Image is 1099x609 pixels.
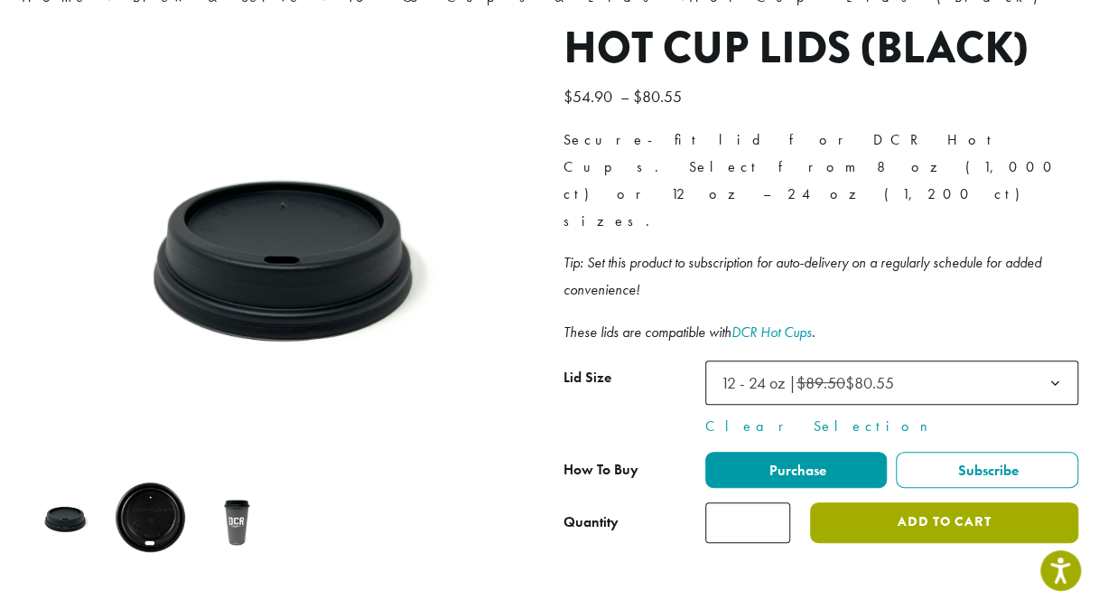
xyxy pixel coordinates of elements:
div: Quantity [563,511,619,533]
p: Secure-fit lid for DCR Hot Cups. Select from 8 oz (1,000 ct) or 12 oz – 24 oz (1,200 ct) sizes. [563,126,1078,235]
del: $89.50 [796,372,845,393]
img: Hot Cup Lids (Black) - Image 3 [200,482,272,553]
a: Clear Selection [705,416,1078,437]
a: DCR Hot Cups [731,323,812,342]
img: Hot Cup Lids (Black) - Image 2 [115,482,186,553]
i: These lids are compatible with . [563,323,815,342]
span: Purchase [766,461,825,480]
span: $ [633,86,642,107]
img: Hot Cup Lids (Black) [29,482,100,553]
span: 12 - 24 oz | $89.50 $80.55 [713,365,912,400]
span: Subscribe [955,461,1019,480]
h1: Hot Cup Lids (Black) [563,23,1078,75]
input: Product quantity [705,502,790,543]
span: 12 - 24 oz | $80.55 [721,372,894,393]
span: $ [563,86,573,107]
label: Lid Size [563,365,705,391]
i: Tip: Set this product to subscription for auto-delivery on a regularly schedule for added conveni... [563,253,1041,299]
bdi: 80.55 [633,86,686,107]
button: Add to cart [810,502,1077,543]
bdi: 54.90 [563,86,617,107]
span: – [620,86,629,107]
span: How To Buy [563,460,638,479]
span: 12 - 24 oz | $89.50 $80.55 [705,361,1078,405]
